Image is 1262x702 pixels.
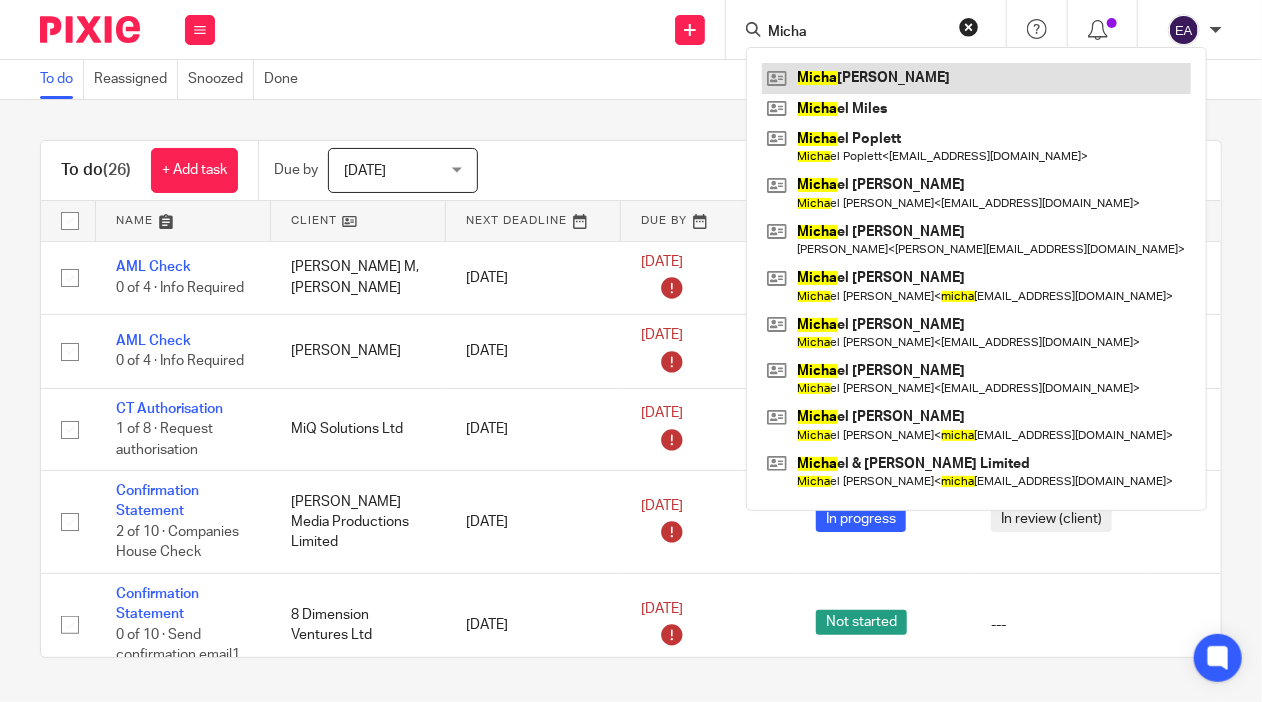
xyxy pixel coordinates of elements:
[1168,14,1200,46] img: svg%3E
[344,164,386,178] span: [DATE]
[94,60,178,99] a: Reassigned
[641,602,683,616] span: [DATE]
[188,60,254,99] a: Snoozed
[116,334,191,348] a: AML Check
[641,406,683,420] span: [DATE]
[151,148,238,193] a: + Add task
[116,587,199,621] a: Confirmation Statement
[103,162,131,178] span: (26)
[446,471,621,574] td: [DATE]
[271,315,446,389] td: [PERSON_NAME]
[274,160,318,180] p: Due by
[271,471,446,574] td: [PERSON_NAME] Media Productions Limited
[446,388,621,470] td: [DATE]
[116,525,239,560] span: 2 of 10 · Companies House Check
[116,484,199,518] a: Confirmation Statement
[991,615,1126,635] div: ---
[40,16,140,43] img: Pixie
[816,610,907,635] span: Not started
[40,60,84,99] a: To do
[271,573,446,676] td: 8 Dimension Ventures Ltd
[116,260,191,274] a: AML Check
[446,241,621,315] td: [DATE]
[641,255,683,269] span: [DATE]
[641,499,683,513] span: [DATE]
[271,388,446,470] td: MiQ Solutions Ltd
[271,241,446,315] td: [PERSON_NAME] M, [PERSON_NAME]
[816,507,906,532] span: In progress
[116,422,213,457] span: 1 of 8 · Request authorisation
[446,573,621,676] td: [DATE]
[116,281,244,295] span: 0 of 4 · Info Required
[116,355,244,369] span: 0 of 4 · Info Required
[264,60,308,99] a: Done
[991,507,1112,532] span: In review (client)
[959,17,979,37] button: Clear
[61,160,131,181] h1: To do
[641,328,683,342] span: [DATE]
[446,315,621,389] td: [DATE]
[766,24,946,42] input: Search
[116,628,240,663] span: 0 of 10 · Send confirmation email1
[116,402,223,416] a: CT Authorisation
